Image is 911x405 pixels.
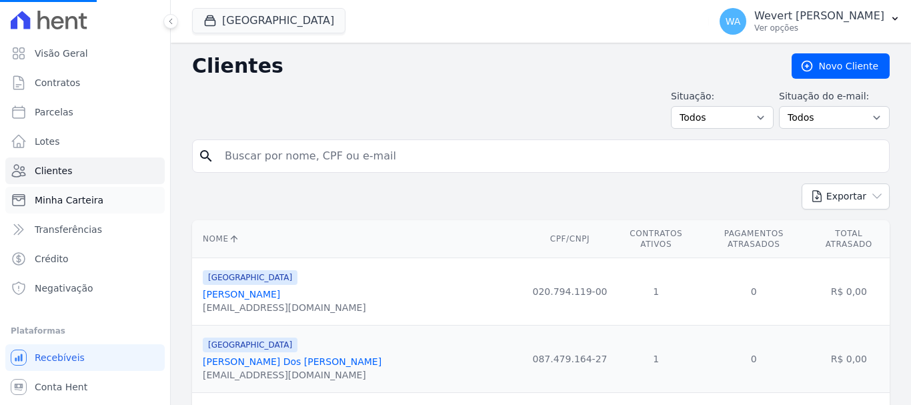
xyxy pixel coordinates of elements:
[35,105,73,119] span: Parcelas
[203,338,297,352] span: [GEOGRAPHIC_DATA]
[700,258,808,326] td: 0
[5,99,165,125] a: Parcelas
[612,326,700,393] td: 1
[808,258,890,326] td: R$ 0,00
[203,289,280,300] a: [PERSON_NAME]
[5,69,165,96] a: Contratos
[5,128,165,155] a: Lotes
[5,157,165,184] a: Clientes
[192,54,770,78] h2: Clientes
[808,220,890,258] th: Total Atrasado
[700,326,808,393] td: 0
[671,89,774,103] label: Situação:
[528,220,613,258] th: CPF/CNPJ
[5,275,165,302] a: Negativação
[528,258,613,326] td: 020.794.119-00
[802,183,890,210] button: Exportar
[726,17,741,26] span: WA
[5,40,165,67] a: Visão Geral
[5,216,165,243] a: Transferências
[35,282,93,295] span: Negativação
[192,8,345,33] button: [GEOGRAPHIC_DATA]
[808,326,890,393] td: R$ 0,00
[35,164,72,177] span: Clientes
[35,193,103,207] span: Minha Carteira
[203,356,381,367] a: [PERSON_NAME] Dos [PERSON_NAME]
[35,135,60,148] span: Lotes
[5,187,165,214] a: Minha Carteira
[35,47,88,60] span: Visão Geral
[5,344,165,371] a: Recebíveis
[700,220,808,258] th: Pagamentos Atrasados
[35,223,102,236] span: Transferências
[35,76,80,89] span: Contratos
[192,220,528,258] th: Nome
[35,380,87,394] span: Conta Hent
[217,143,884,169] input: Buscar por nome, CPF ou e-mail
[612,258,700,326] td: 1
[203,368,381,382] div: [EMAIL_ADDRESS][DOMAIN_NAME]
[754,23,884,33] p: Ver opções
[11,323,159,339] div: Plataformas
[709,3,911,40] button: WA Wevert [PERSON_NAME] Ver opções
[35,351,85,364] span: Recebíveis
[792,53,890,79] a: Novo Cliente
[35,252,69,266] span: Crédito
[612,220,700,258] th: Contratos Ativos
[5,374,165,400] a: Conta Hent
[203,270,297,285] span: [GEOGRAPHIC_DATA]
[528,326,613,393] td: 087.479.164-27
[203,301,366,314] div: [EMAIL_ADDRESS][DOMAIN_NAME]
[754,9,884,23] p: Wevert [PERSON_NAME]
[5,246,165,272] a: Crédito
[198,148,214,164] i: search
[779,89,890,103] label: Situação do e-mail:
